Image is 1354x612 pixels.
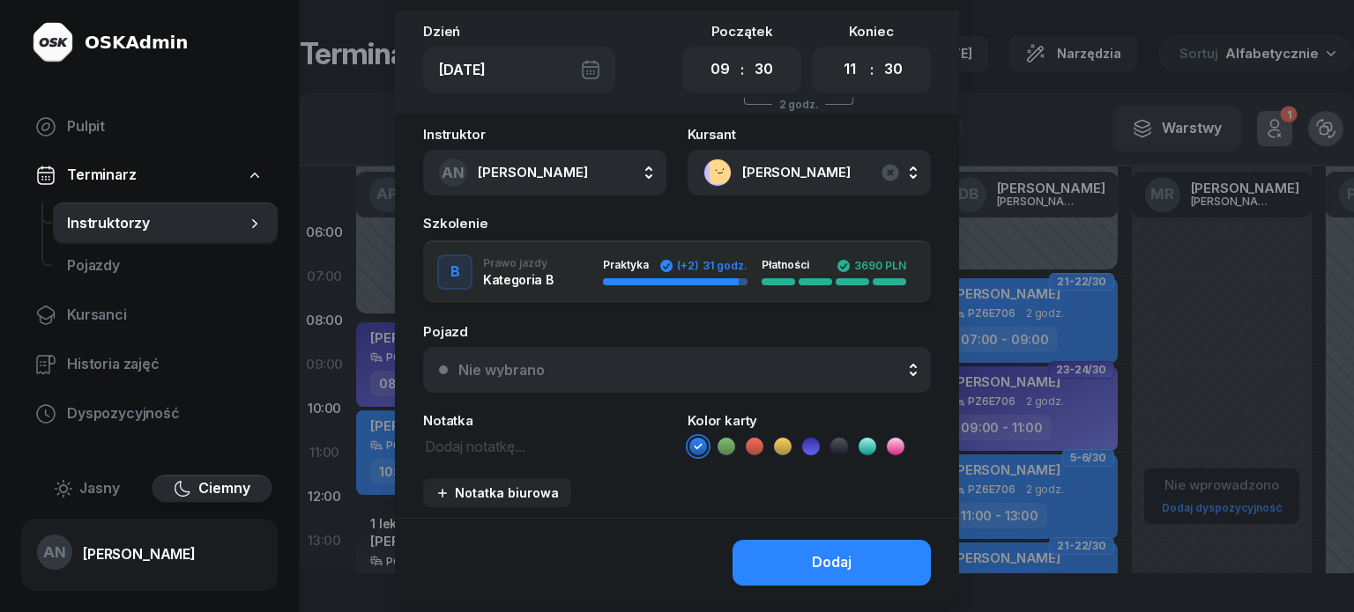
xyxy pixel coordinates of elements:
div: [PERSON_NAME] [83,547,196,561]
button: Ciemny [152,475,273,503]
span: (+2) [677,261,699,271]
button: AN[PERSON_NAME] [423,150,666,195]
span: Ciemny [198,477,250,500]
button: Jasny [26,475,148,503]
button: Notatka biurowa [423,478,571,507]
a: Kursanci [21,294,278,336]
div: : [740,59,744,80]
button: Nie wybrano [423,347,931,393]
div: Dodaj [812,551,852,574]
span: [PERSON_NAME] [478,164,588,181]
button: BPrawo jazdyKategoria BPraktyka(+2)31 godz.Płatności3690 PLN [423,240,931,304]
span: Pulpit [67,115,264,138]
button: Dodaj [733,540,931,586]
span: Kursanci [67,304,264,327]
span: Instruktorzy [67,212,246,235]
div: Nie wybrano [458,363,545,377]
span: Pojazdy [67,254,264,277]
div: : [870,59,874,80]
div: 31 godz. [659,259,748,273]
span: [PERSON_NAME] [742,161,915,184]
span: Terminarz [67,164,137,187]
span: Jasny [79,477,120,500]
div: 3690 PLN [837,259,906,273]
span: Historia zajęć [67,353,264,376]
a: Pojazdy [53,245,278,287]
a: Historia zajęć [21,343,278,386]
a: Terminarz [21,155,278,195]
span: Dyspozycyjność [67,402,264,425]
div: Płatności [762,259,820,273]
a: Dyspozycyjność [21,393,278,435]
a: Instruktorzy [53,203,278,245]
span: AN [43,545,66,560]
a: Pulpit [21,106,278,148]
img: logo-light@2x.png [32,21,74,63]
div: OSKAdmin [85,30,188,55]
div: Notatka biurowa [435,485,559,500]
span: Praktyka [603,258,649,271]
span: AN [442,166,465,181]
